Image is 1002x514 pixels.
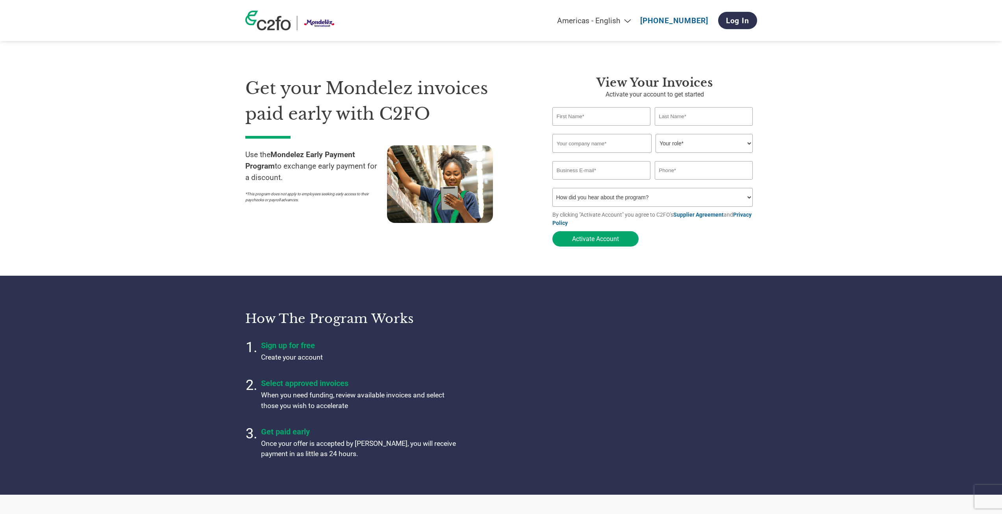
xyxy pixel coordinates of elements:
img: supply chain worker [387,145,493,223]
select: Title/Role [656,134,753,153]
img: Mondelez [303,16,337,30]
input: Your company name* [552,134,652,153]
a: Log In [718,12,757,29]
a: [PHONE_NUMBER] [640,16,708,25]
h1: Get your Mondelez invoices paid early with C2FO [245,76,529,126]
p: Create your account [261,352,458,362]
input: First Name* [552,107,651,126]
div: Invalid company name or company name is too long [552,154,753,158]
p: Activate your account to get started [552,90,757,99]
p: When you need funding, review available invoices and select those you wish to accelerate [261,390,458,411]
h4: Select approved invoices [261,379,458,388]
input: Last Name* [655,107,753,126]
h4: Get paid early [261,427,458,436]
div: Invalid last name or last name is too long [655,126,753,131]
h3: How the program works [245,311,491,327]
h3: View Your Invoices [552,76,757,90]
p: By clicking "Activate Account" you agree to C2FO's and [552,211,757,227]
input: Phone* [655,161,753,180]
div: Invalid first name or first name is too long [552,126,651,131]
div: Inavlid Email Address [552,180,651,185]
a: Privacy Policy [552,212,752,226]
p: *This program does not apply to employees seeking early access to their paychecks or payroll adva... [245,191,379,203]
a: Supplier Agreement [673,212,724,218]
button: Activate Account [552,231,639,247]
input: Invalid Email format [552,161,651,180]
p: Use the to exchange early payment for a discount. [245,149,387,183]
h4: Sign up for free [261,341,458,350]
strong: Mondelez Early Payment Program [245,150,355,171]
p: Once your offer is accepted by [PERSON_NAME], you will receive payment in as little as 24 hours. [261,438,458,459]
img: c2fo logo [245,11,291,30]
div: Inavlid Phone Number [655,180,753,185]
